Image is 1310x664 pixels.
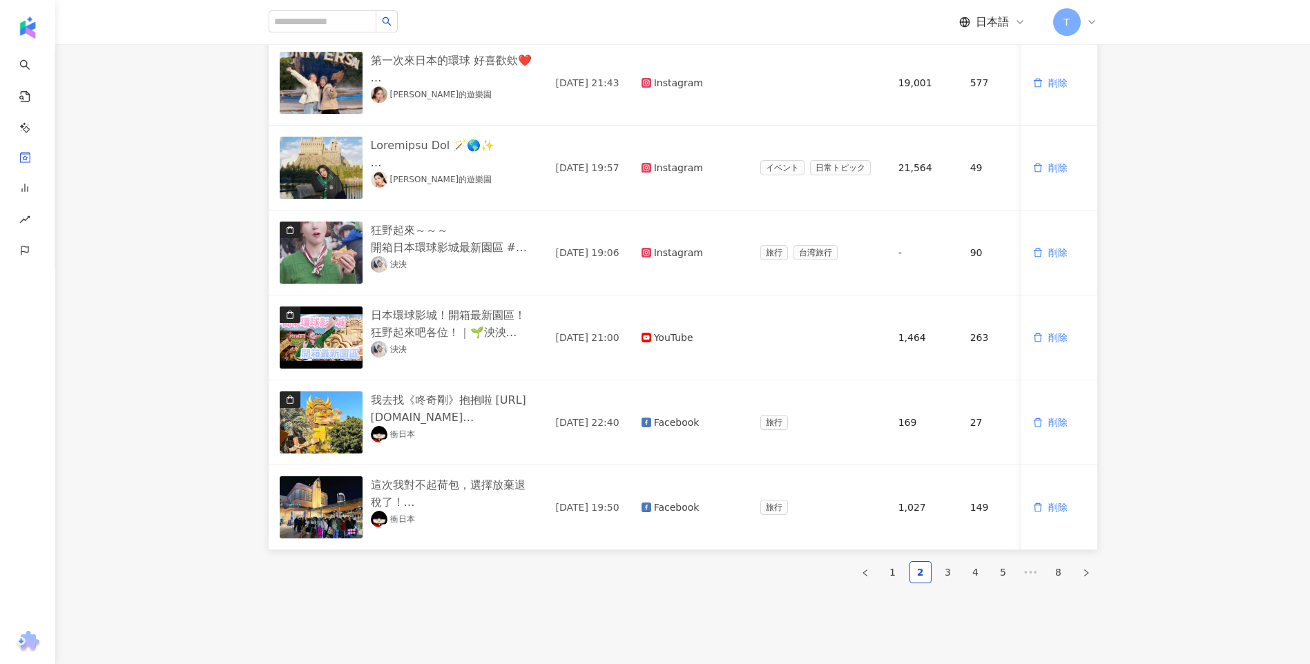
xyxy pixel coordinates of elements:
[280,476,363,538] img: post-image
[1032,494,1068,521] button: 削除
[382,17,392,26] span: search
[642,75,738,90] div: Instagram
[1048,247,1068,258] span: 削除
[371,52,534,86] div: 第一次來日本的環球 好喜歡欸❤️ 下次還要再來😍 #USJ #universalstudiosjapan @universal_studios_japan
[1075,561,1097,583] button: right
[556,160,619,175] div: [DATE] 19:57
[1048,562,1069,583] a: 8
[642,245,738,260] div: Instagram
[898,245,948,260] div: -
[371,256,387,273] img: KOL Avatar
[760,160,805,175] span: イベント
[371,256,407,273] a: KOL Avatar泱泱
[371,137,534,171] div: Loremipsu Dol 🪄🌎✨ ①sitamet con🏰adipi📷 elitseddoe temporin！ utlabore！！！ ②etdolore magnaal🥹 enimadm...
[898,415,948,430] div: 169
[371,426,415,442] a: KOL Avatar衝日本
[556,75,619,90] div: [DATE] 21:43
[760,245,788,260] span: 旅行
[970,245,1030,260] div: 90
[898,330,948,345] div: 1,464
[371,171,387,188] img: KOL Avatar
[1033,163,1043,173] span: delete
[909,561,932,583] li: 2
[371,511,415,527] a: KOL Avatar衝日本
[993,562,1014,583] a: 5
[371,391,534,426] div: 我去找《咚奇剛》抱抱啦 [URL][DOMAIN_NAME] 最新設施🦧咚奇剛的瘋狂礦車超級無敵好玩，只要你有一點點膽量，就[PERSON_NAME]建議坐第一排，眼睛睜大享受斷軌的視覺震撼，刺...
[1032,409,1068,436] button: 削除
[970,330,1030,345] div: 263
[910,562,931,583] a: 2
[882,561,904,583] li: 1
[965,562,986,583] a: 4
[898,160,948,175] div: 21,564
[1048,417,1068,428] span: 削除
[976,14,1009,30] span: 日本語
[965,561,987,583] li: 4
[1033,418,1043,427] span: delete
[854,561,876,583] button: left
[1082,569,1090,577] span: right
[371,222,534,256] div: 狂野起來～～～ 開箱日本環球影城最新園區 #咚奇剛國度 簡單來說 #咚奇剛的瘋狂礦車 必坐！ 熱狗堡🌭必吃！ 酪梨醬搭配起來超美味😋 [PERSON_NAME]必買！買爆！ 日本環球影城！ 必來...
[556,245,619,260] div: [DATE] 19:06
[371,341,387,358] img: KOL Avatar
[371,426,387,442] img: KOL Avatar
[371,86,387,103] img: KOL Avatar
[898,75,948,90] div: 19,001
[1033,502,1043,512] span: delete
[760,415,788,430] span: 旅行
[280,222,363,284] img: post-image
[1020,561,1042,583] span: •••
[1032,324,1068,351] button: 削除
[937,561,959,583] li: 3
[556,415,619,430] div: [DATE] 22:40
[854,561,876,583] li: 前のページ
[992,561,1014,583] li: 5
[861,569,869,577] span: left
[15,631,41,653] img: chrome extension
[938,562,959,583] a: 3
[810,160,871,175] span: 日常トピック
[371,476,534,511] div: 這次我對不起荷包，選擇放棄退稅了！ 這人潮粗估要2小時吧⋯回飯店躺床比較實在！ 環球影城的退稅點真的不應該只有一個！ 🎈好幾間飯店翻新過唷～每一間都離園區門口近到不行 [URL][DOMAIN_...
[371,86,492,103] a: KOL Avatar[PERSON_NAME]的遊樂園
[642,415,738,430] div: Facebook
[883,562,903,583] a: 1
[793,245,838,260] span: 台湾旅行
[1048,162,1068,173] span: 削除
[1048,561,1070,583] li: 8
[280,52,363,114] img: post-image
[1048,77,1068,88] span: 削除
[1032,69,1068,97] button: 削除
[1048,332,1068,343] span: 削除
[19,206,30,237] span: rise
[371,511,387,527] img: KOL Avatar
[1032,239,1068,266] button: 削除
[760,500,788,515] span: 旅行
[970,160,1030,175] div: 49
[1075,561,1097,583] li: 次のページ
[17,17,39,39] img: logo icon
[280,306,363,369] img: post-image
[1032,154,1068,182] button: 削除
[556,330,619,345] div: [DATE] 21:00
[898,500,948,515] div: 1,027
[280,391,363,453] img: post-image
[970,75,1030,90] div: 577
[642,500,738,515] div: Facebook
[970,500,1030,515] div: 149
[642,160,738,175] div: Instagram
[1063,14,1070,30] span: T
[1033,78,1043,88] span: delete
[556,500,619,515] div: [DATE] 19:50
[1033,333,1043,342] span: delete
[1020,561,1042,583] li: 次 5ページ
[642,330,738,345] div: YouTube
[19,50,47,199] a: search
[970,415,1030,430] div: 27
[280,137,363,199] img: post-image
[1033,248,1043,257] span: delete
[371,341,407,358] a: KOL Avatar泱泱
[371,306,534,341] div: 日本環球影城！開箱最新園區！狂野起來吧各位！｜🌱泱泱[PERSON_NAME]
[1048,502,1068,513] span: 削除
[371,171,492,188] a: KOL Avatar[PERSON_NAME]的遊樂園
